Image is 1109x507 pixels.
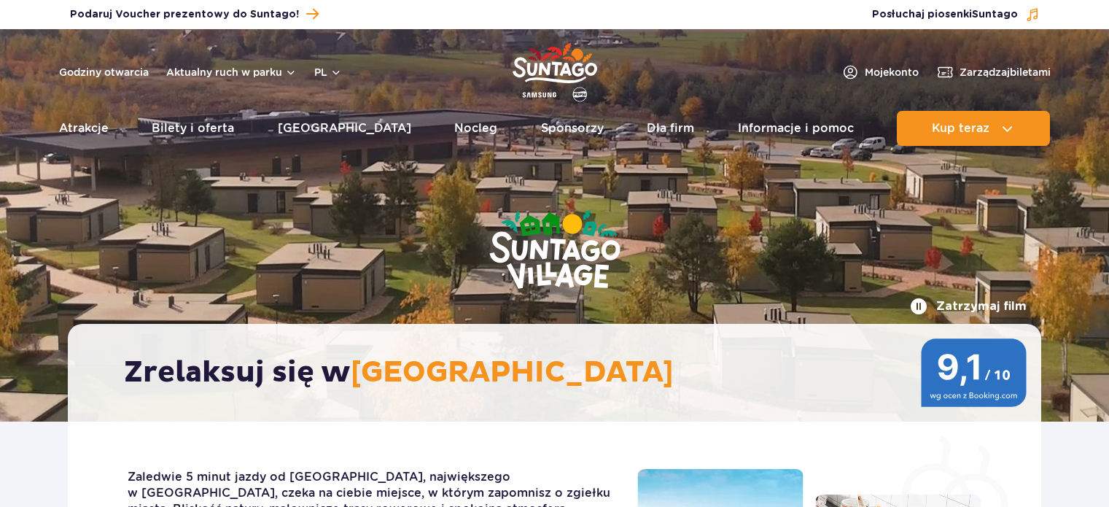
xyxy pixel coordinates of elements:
button: Aktualny ruch w parku [166,66,297,78]
a: Atrakcje [59,111,109,146]
span: Zarządzaj biletami [960,65,1051,80]
h2: Zrelaksuj się w [124,355,1000,391]
span: Podaruj Voucher prezentowy do Suntago! [70,7,299,22]
img: 9,1/10 wg ocen z Booking.com [921,338,1027,407]
button: Zatrzymaj film [910,298,1027,315]
a: Dla firm [647,111,694,146]
span: Posłuchaj piosenki [872,7,1018,22]
a: Podaruj Voucher prezentowy do Suntago! [70,4,319,24]
a: Sponsorzy [541,111,604,146]
span: [GEOGRAPHIC_DATA] [351,355,674,391]
span: Kup teraz [932,122,989,135]
button: Kup teraz [897,111,1050,146]
span: Moje konto [865,65,919,80]
button: pl [314,65,342,80]
button: Posłuchaj piosenkiSuntago [872,7,1040,22]
a: Park of Poland [513,36,597,104]
a: Nocleg [454,111,497,146]
span: Suntago [972,9,1018,20]
a: Informacje i pomoc [738,111,854,146]
a: Bilety i oferta [152,111,234,146]
a: Godziny otwarcia [59,65,149,80]
a: Zarządzajbiletami [936,63,1051,81]
a: Mojekonto [841,63,919,81]
img: Suntago Village [431,153,679,349]
a: [GEOGRAPHIC_DATA] [278,111,411,146]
